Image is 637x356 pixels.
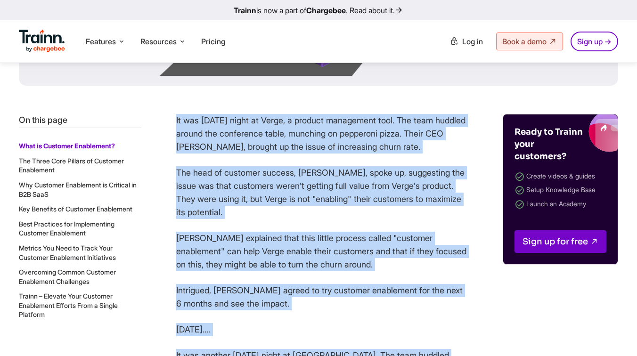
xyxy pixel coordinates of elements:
[306,6,346,15] b: Chargebee
[571,32,618,51] a: Sign up →
[514,230,606,253] a: Sign up for free
[19,268,116,285] a: Overcoming Common Customer Enablement Challenges
[140,36,177,47] span: Resources
[19,292,118,318] a: Trainn – Elevate Your Customer Enablement Efforts From a Single Platform
[19,181,137,198] a: Why Customer Enablement is Critical in B2B SaaS
[590,311,637,356] iframe: Chat Widget
[176,114,468,154] p: It was [DATE] night at Verge, a product management tool. The team huddled around the conference t...
[201,37,225,46] a: Pricing
[234,6,256,15] b: Trainn
[176,166,468,219] p: The head of customer success, [PERSON_NAME], spoke up, suggesting the issue was that customers we...
[514,198,606,211] li: Launch an Academy
[19,157,124,174] a: The Three Core Pillars of Customer Enablement
[19,114,141,126] p: On this page
[86,36,116,47] span: Features
[19,142,115,150] a: What is Customer Enablement?
[176,232,468,271] p: [PERSON_NAME] explained that this little process called "customer enablement" can help Verge enab...
[523,114,618,152] img: Trainn blogs
[176,284,468,310] p: Intrigued, [PERSON_NAME] agreed to try customer enablement for the next 6 months and see the impact.
[514,126,585,162] h4: Ready to Trainn your customers?
[502,37,547,46] span: Book a demo
[19,220,114,237] a: Best Practices for Implementing Customer Enablement
[514,184,606,197] li: Setup Knowledge Base
[19,205,132,213] a: Key Benefits of Customer Enablement
[19,244,116,261] a: Metrics You Need to Track Your Customer Enablement Initiatives
[176,323,468,336] p: [DATE]….
[444,33,489,50] a: Log in
[19,30,65,52] img: Trainn Logo
[514,170,606,184] li: Create videos & guides
[496,32,563,50] a: Book a demo
[462,37,483,46] span: Log in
